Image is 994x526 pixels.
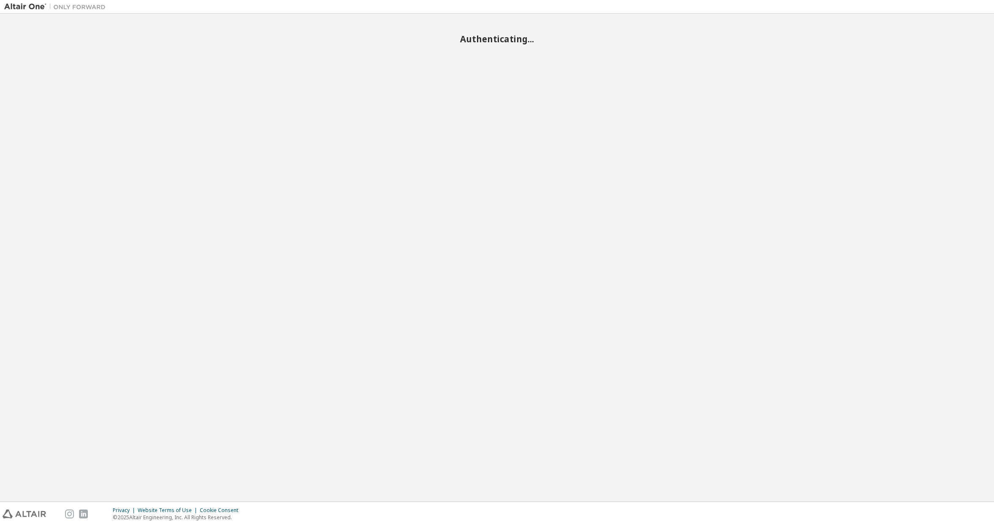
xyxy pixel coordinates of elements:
div: Cookie Consent [200,507,243,514]
img: altair_logo.svg [3,510,46,518]
img: instagram.svg [65,510,74,518]
div: Website Terms of Use [138,507,200,514]
img: Altair One [4,3,110,11]
p: © 2025 Altair Engineering, Inc. All Rights Reserved. [113,514,243,521]
div: Privacy [113,507,138,514]
h2: Authenticating... [4,33,990,44]
img: linkedin.svg [79,510,88,518]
